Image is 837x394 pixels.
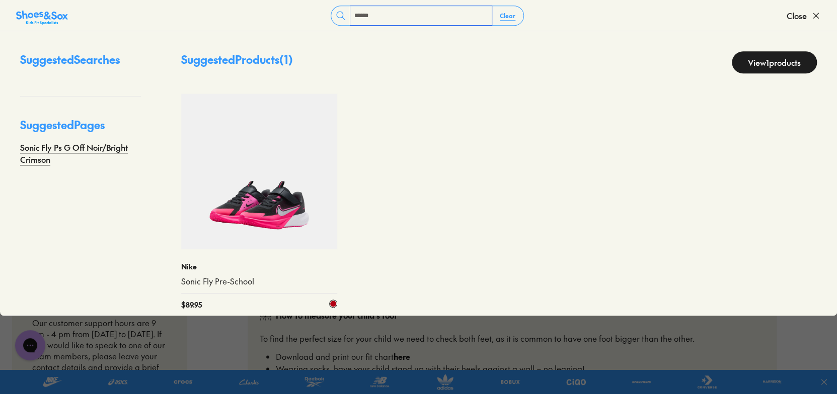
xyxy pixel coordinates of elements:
[20,117,141,141] p: Suggested Pages
[276,350,765,362] li: Download and print our fit chart
[732,51,817,73] a: View1products
[276,362,765,374] li: Wearing socks, have your child stand up with their heels against a wall – no leaning!
[20,51,141,76] p: Suggested Searches
[492,7,523,25] button: Clear
[181,276,337,287] a: Sonic Fly Pre-School
[260,330,765,346] p: To find the perfect size for your child we need to check both feet, as it is common to have one f...
[16,8,68,24] a: Shoes &amp; Sox
[394,351,410,362] a: here
[10,327,50,364] iframe: Gorgias live chat messenger
[787,5,821,27] button: Close
[181,51,293,73] p: Suggested Products
[276,310,397,322] div: How to measure your child’s foot
[181,261,337,272] p: Nike
[16,10,68,26] img: SNS_Logo_Responsive.svg
[787,10,807,22] span: Close
[279,52,293,67] span: ( 1 )
[20,141,141,165] a: Sonic Fly Ps G Off Noir/Bright Crimson
[181,300,202,310] span: $ 89.95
